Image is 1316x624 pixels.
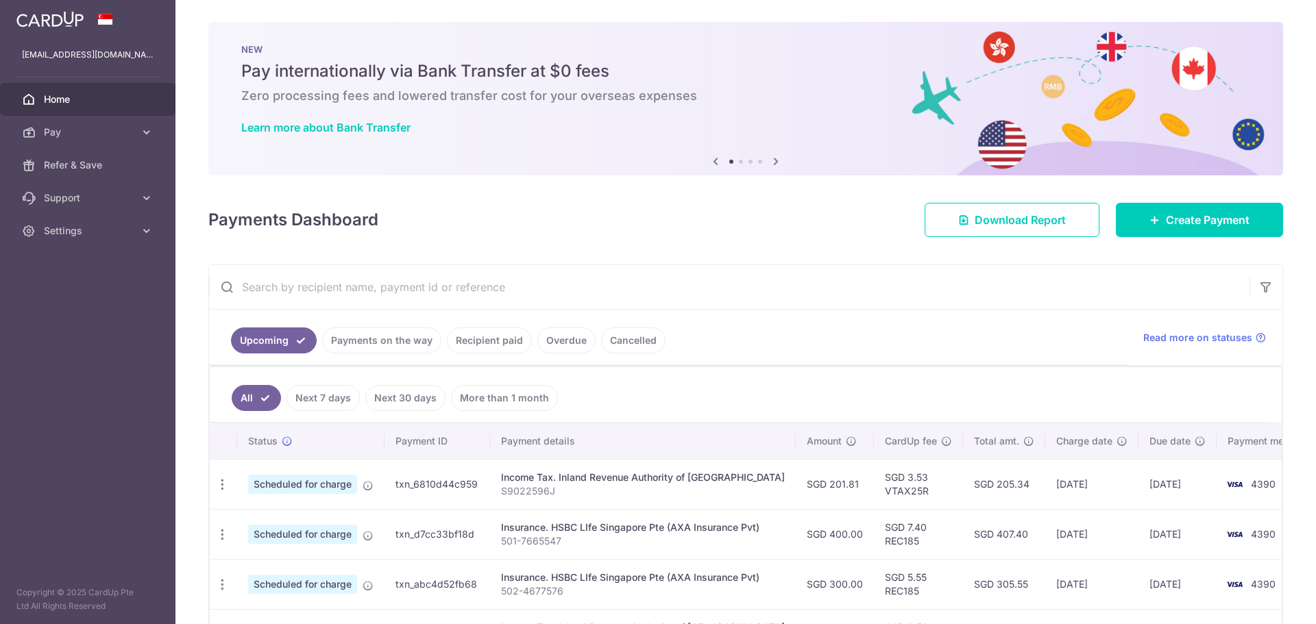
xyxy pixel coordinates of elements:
[385,509,490,559] td: txn_d7cc33bf18d
[1251,478,1276,490] span: 4390
[1228,583,1302,617] iframe: Opens a widget where you can find more information
[975,212,1066,228] span: Download Report
[1221,526,1248,542] img: Bank Card
[385,459,490,509] td: txn_6810d44c959
[963,459,1045,509] td: SGD 205.34
[44,125,134,139] span: Pay
[1116,203,1283,237] a: Create Payment
[248,525,357,544] span: Scheduled for charge
[16,11,84,27] img: CardUp
[231,327,317,353] a: Upcoming
[501,471,785,484] div: Income Tax. Inland Revenue Authority of [GEOGRAPHIC_DATA]
[322,327,441,353] a: Payments on the way
[241,88,1250,104] h6: Zero processing fees and lowered transfer cost for your overseas expenses
[385,559,490,609] td: txn_abc4d52fb68
[208,22,1283,175] img: Bank transfer banner
[501,534,785,548] p: 501-7665547
[963,509,1045,559] td: SGD 407.40
[1138,559,1217,609] td: [DATE]
[796,459,874,509] td: SGD 201.81
[501,571,785,584] div: Insurance. HSBC LIfe Singapore Pte (AXA Insurance Pvt)
[1056,434,1112,448] span: Charge date
[208,208,378,232] h4: Payments Dashboard
[232,385,281,411] a: All
[807,434,842,448] span: Amount
[1045,559,1138,609] td: [DATE]
[874,509,963,559] td: SGD 7.40 REC185
[490,423,796,459] th: Payment details
[248,575,357,594] span: Scheduled for charge
[1138,459,1217,509] td: [DATE]
[974,434,1019,448] span: Total amt.
[385,423,490,459] th: Payment ID
[241,44,1250,55] p: NEW
[287,385,360,411] a: Next 7 days
[44,191,134,205] span: Support
[248,434,278,448] span: Status
[1045,459,1138,509] td: [DATE]
[796,559,874,609] td: SGD 300.00
[241,121,411,134] a: Learn more about Bank Transfer
[537,327,596,353] a: Overdue
[885,434,937,448] span: CardUp fee
[447,327,532,353] a: Recipient paid
[248,475,357,494] span: Scheduled for charge
[1149,434,1191,448] span: Due date
[1143,331,1252,345] span: Read more on statuses
[365,385,446,411] a: Next 30 days
[44,158,134,172] span: Refer & Save
[1045,509,1138,559] td: [DATE]
[925,203,1099,237] a: Download Report
[1138,509,1217,559] td: [DATE]
[44,224,134,238] span: Settings
[1221,476,1248,492] img: Bank Card
[501,484,785,498] p: S9022596J
[44,92,134,106] span: Home
[796,509,874,559] td: SGD 400.00
[1221,576,1248,592] img: Bank Card
[209,265,1250,309] input: Search by recipient name, payment id or reference
[451,385,558,411] a: More than 1 month
[1143,331,1266,345] a: Read more on statuses
[22,48,154,62] p: [EMAIL_ADDRESS][DOMAIN_NAME]
[601,327,666,353] a: Cancelled
[874,459,963,509] td: SGD 3.53 VTAX25R
[874,559,963,609] td: SGD 5.55 REC185
[501,521,785,534] div: Insurance. HSBC LIfe Singapore Pte (AXA Insurance Pvt)
[501,584,785,598] p: 502-4677576
[1251,528,1276,540] span: 4390
[241,60,1250,82] h5: Pay internationally via Bank Transfer at $0 fees
[1251,578,1276,590] span: 4390
[1166,212,1250,228] span: Create Payment
[963,559,1045,609] td: SGD 305.55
